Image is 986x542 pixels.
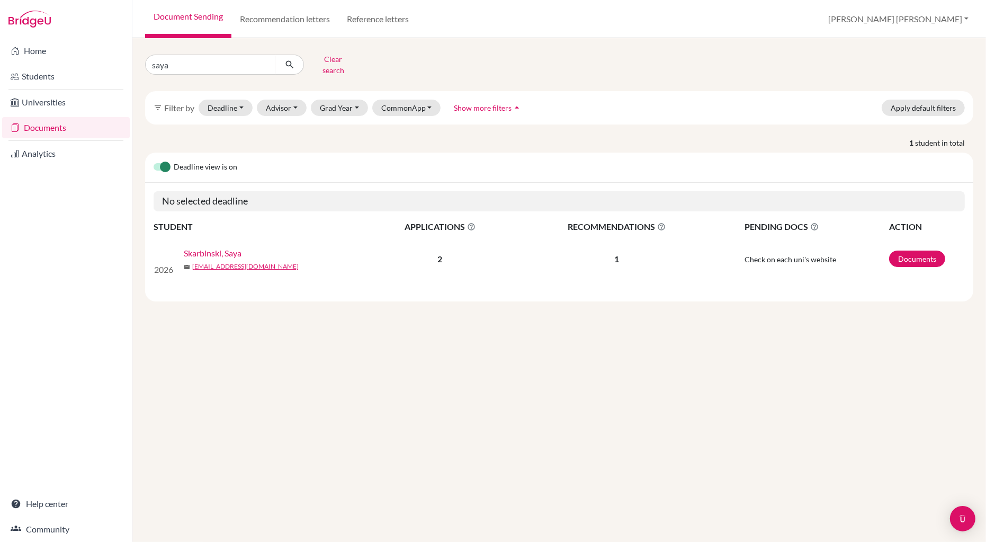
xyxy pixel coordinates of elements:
a: Documents [2,117,130,138]
p: 2026 [154,256,220,269]
i: arrow_drop_up [512,102,522,113]
b: 2 [437,250,442,260]
img: Skarbinski, Saya [154,243,220,256]
button: Grad Year [311,100,368,116]
p: 1 [515,249,719,262]
span: Check on each uni's website [745,251,836,260]
span: Filter by [164,103,194,113]
a: Students [2,66,130,87]
a: Community [2,519,130,540]
a: [EMAIL_ADDRESS][DOMAIN_NAME] [237,258,344,268]
button: CommonApp [372,100,441,116]
th: STUDENT [154,220,365,234]
a: Documents [889,247,945,263]
i: filter_list [154,103,162,112]
button: Clear search [304,51,363,78]
span: RECOMMENDATIONS [515,220,719,233]
span: Show more filters [454,103,512,112]
span: PENDING DOCS [745,220,888,233]
button: [PERSON_NAME] [PERSON_NAME] [823,9,973,29]
a: Help center [2,493,130,514]
a: Home [2,40,130,61]
button: Show more filtersarrow_drop_up [445,100,531,116]
button: Apply default filters [882,100,965,116]
strong: 1 [909,137,915,148]
span: student in total [915,137,973,148]
a: Skarbinski, Saya [229,243,286,256]
img: Bridge-U [8,11,51,28]
a: Analytics [2,143,130,164]
div: Open Intercom Messenger [950,506,975,531]
th: ACTION [889,220,965,234]
span: APPLICATIONS [366,220,514,233]
span: mail [229,260,235,266]
button: Advisor [257,100,307,116]
input: Find student by name... [145,55,276,75]
button: Deadline [199,100,253,116]
span: Deadline view is on [174,161,237,174]
a: Universities [2,92,130,113]
h5: No selected deadline [154,191,965,211]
